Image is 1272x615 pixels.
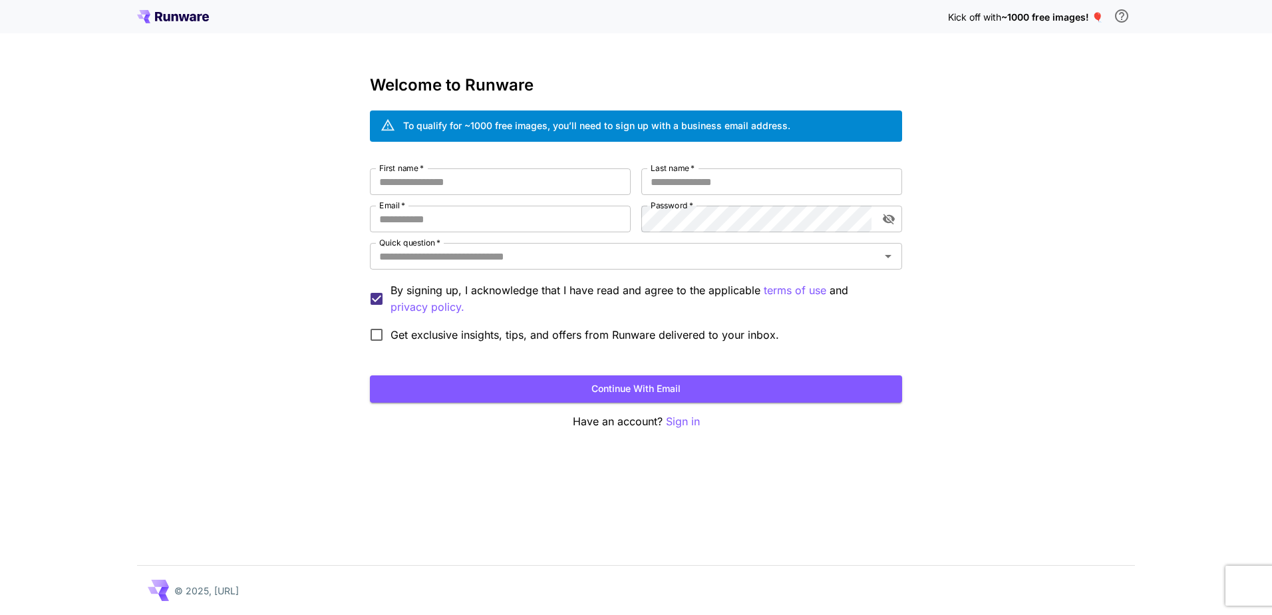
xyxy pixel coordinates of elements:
[403,118,790,132] div: To qualify for ~1000 free images, you’ll need to sign up with a business email address.
[948,11,1001,23] span: Kick off with
[379,162,424,174] label: First name
[370,375,902,403] button: Continue with email
[370,76,902,95] h3: Welcome to Runware
[379,237,440,248] label: Quick question
[1001,11,1103,23] span: ~1000 free images! 🎈
[379,200,405,211] label: Email
[651,200,693,211] label: Password
[764,282,826,299] p: terms of use
[391,299,464,315] button: By signing up, I acknowledge that I have read and agree to the applicable terms of use and
[1108,3,1135,29] button: In order to qualify for free credit, you need to sign up with a business email address and click ...
[879,247,897,266] button: Open
[391,327,779,343] span: Get exclusive insights, tips, and offers from Runware delivered to your inbox.
[651,162,695,174] label: Last name
[877,207,901,231] button: toggle password visibility
[174,584,239,598] p: © 2025, [URL]
[666,413,700,430] button: Sign in
[391,299,464,315] p: privacy policy.
[391,282,891,315] p: By signing up, I acknowledge that I have read and agree to the applicable and
[370,413,902,430] p: Have an account?
[764,282,826,299] button: By signing up, I acknowledge that I have read and agree to the applicable and privacy policy.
